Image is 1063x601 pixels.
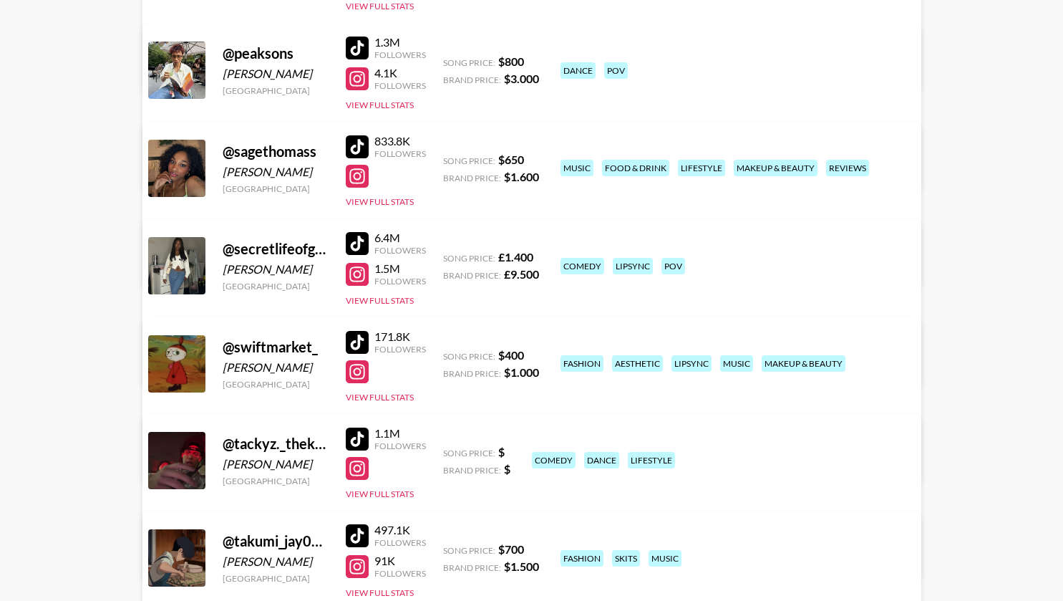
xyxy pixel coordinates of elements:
[560,258,604,274] div: comedy
[346,489,414,499] button: View Full Stats
[443,448,495,458] span: Song Price:
[374,80,426,91] div: Followers
[223,457,329,471] div: [PERSON_NAME]
[504,559,539,573] strong: $ 1.500
[762,355,845,372] div: makeup & beauty
[374,537,426,548] div: Followers
[374,568,426,579] div: Followers
[374,261,426,276] div: 1.5M
[661,258,685,274] div: pov
[613,258,653,274] div: lipsync
[374,66,426,80] div: 4.1K
[532,452,576,468] div: comedy
[374,330,426,344] div: 171.8K
[504,267,539,281] strong: £ 9.500
[346,100,414,110] button: View Full Stats
[223,165,329,179] div: [PERSON_NAME]
[498,445,505,458] strong: $
[223,573,329,584] div: [GEOGRAPHIC_DATA]
[498,250,533,264] strong: £ 1.400
[443,74,501,85] span: Brand Price:
[223,360,329,375] div: [PERSON_NAME]
[649,550,681,567] div: music
[612,355,663,372] div: aesthetic
[443,270,501,281] span: Brand Price:
[374,554,426,568] div: 91K
[346,392,414,403] button: View Full Stats
[498,542,524,556] strong: $ 700
[223,183,329,194] div: [GEOGRAPHIC_DATA]
[346,1,414,11] button: View Full Stats
[374,49,426,60] div: Followers
[560,160,593,176] div: music
[504,462,510,476] strong: $
[443,253,495,264] span: Song Price:
[374,35,426,49] div: 1.3M
[346,196,414,207] button: View Full Stats
[346,587,414,598] button: View Full Stats
[560,62,596,79] div: dance
[223,435,329,453] div: @ tackyz._theklown
[374,523,426,537] div: 497.1K
[223,338,329,356] div: @ swiftmarket_
[560,355,603,372] div: fashion
[612,550,640,567] div: skits
[223,379,329,390] div: [GEOGRAPHIC_DATA]
[223,476,329,486] div: [GEOGRAPHIC_DATA]
[443,368,501,379] span: Brand Price:
[498,153,524,166] strong: $ 650
[602,160,669,176] div: food & drink
[374,276,426,287] div: Followers
[498,54,524,68] strong: $ 800
[374,441,426,451] div: Followers
[443,351,495,362] span: Song Price:
[223,44,329,62] div: @ peaksons
[443,57,495,68] span: Song Price:
[720,355,753,372] div: music
[443,155,495,166] span: Song Price:
[223,532,329,550] div: @ takumi_jay0228
[223,281,329,292] div: [GEOGRAPHIC_DATA]
[604,62,628,79] div: pov
[504,170,539,183] strong: $ 1.600
[628,452,675,468] div: lifestyle
[223,240,329,258] div: @ secretlifeofgigii
[584,452,619,468] div: dance
[374,426,426,441] div: 1.1M
[346,295,414,306] button: View Full Stats
[560,550,603,567] div: fashion
[678,160,725,176] div: lifestyle
[374,245,426,256] div: Followers
[826,160,869,176] div: reviews
[443,562,501,573] span: Brand Price:
[374,231,426,245] div: 6.4M
[443,545,495,556] span: Song Price:
[374,148,426,159] div: Followers
[374,344,426,355] div: Followers
[374,134,426,148] div: 833.8K
[504,365,539,379] strong: $ 1.000
[223,143,329,160] div: @ sagethomass
[223,262,329,277] div: [PERSON_NAME]
[223,85,329,96] div: [GEOGRAPHIC_DATA]
[504,72,539,85] strong: $ 3.000
[671,355,712,372] div: lipsync
[223,554,329,569] div: [PERSON_NAME]
[443,173,501,183] span: Brand Price:
[498,348,524,362] strong: $ 400
[223,67,329,81] div: [PERSON_NAME]
[443,465,501,476] span: Brand Price:
[734,160,817,176] div: makeup & beauty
